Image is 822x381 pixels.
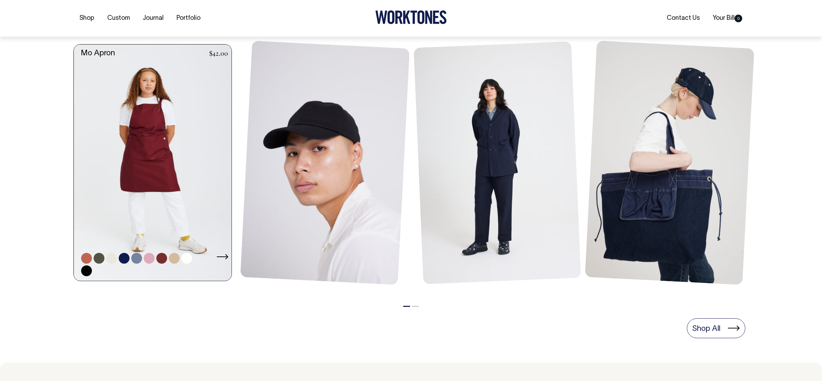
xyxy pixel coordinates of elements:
[414,41,581,284] img: Unstructured Blazer
[77,13,97,24] a: Shop
[140,13,167,24] a: Journal
[412,306,419,307] button: 2 of 2
[664,12,703,24] a: Contact Us
[735,14,742,22] span: 0
[687,318,745,338] a: Shop All
[710,12,745,24] a: Your Bill0
[403,306,410,307] button: 1 of 2
[585,41,754,285] img: Store Bag
[105,13,133,24] a: Custom
[240,41,410,285] img: Blank Dad Cap
[174,13,204,24] a: Portfolio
